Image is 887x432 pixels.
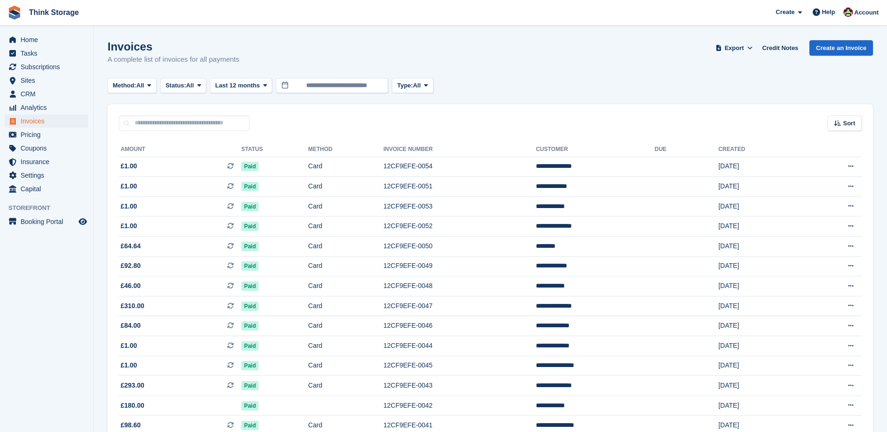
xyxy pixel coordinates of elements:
[718,296,801,316] td: [DATE]
[308,316,383,336] td: Card
[308,157,383,177] td: Card
[383,276,536,296] td: 12CF9EFE-0048
[854,8,879,17] span: Account
[121,341,137,351] span: £1.00
[809,40,873,56] a: Create an Invoice
[655,142,718,157] th: Due
[758,40,802,56] a: Credit Notes
[241,361,259,370] span: Paid
[21,182,77,195] span: Capital
[121,301,144,311] span: £310.00
[413,81,421,90] span: All
[843,119,855,128] span: Sort
[383,142,536,157] th: Invoice Number
[121,281,141,291] span: £46.00
[241,341,259,351] span: Paid
[718,237,801,257] td: [DATE]
[160,78,206,94] button: Status: All
[8,203,93,213] span: Storefront
[121,202,137,211] span: £1.00
[397,81,413,90] span: Type:
[718,336,801,356] td: [DATE]
[121,381,144,390] span: £293.00
[308,276,383,296] td: Card
[21,101,77,114] span: Analytics
[308,177,383,197] td: Card
[121,261,141,271] span: £92.80
[241,222,259,231] span: Paid
[383,196,536,216] td: 12CF9EFE-0053
[121,360,137,370] span: £1.00
[383,336,536,356] td: 12CF9EFE-0044
[25,5,83,20] a: Think Storage
[21,47,77,60] span: Tasks
[5,182,88,195] a: menu
[383,216,536,237] td: 12CF9EFE-0052
[241,242,259,251] span: Paid
[725,43,744,53] span: Export
[392,78,433,94] button: Type: All
[308,296,383,316] td: Card
[776,7,794,17] span: Create
[5,128,88,141] a: menu
[5,33,88,46] a: menu
[5,74,88,87] a: menu
[21,169,77,182] span: Settings
[21,60,77,73] span: Subscriptions
[241,381,259,390] span: Paid
[215,81,260,90] span: Last 12 months
[5,142,88,155] a: menu
[241,142,308,157] th: Status
[21,128,77,141] span: Pricing
[21,74,77,87] span: Sites
[108,78,157,94] button: Method: All
[308,196,383,216] td: Card
[121,401,144,410] span: £180.00
[718,177,801,197] td: [DATE]
[383,356,536,376] td: 12CF9EFE-0045
[383,177,536,197] td: 12CF9EFE-0051
[308,376,383,396] td: Card
[308,142,383,157] th: Method
[383,376,536,396] td: 12CF9EFE-0043
[718,356,801,376] td: [DATE]
[822,7,835,17] span: Help
[241,281,259,291] span: Paid
[718,157,801,177] td: [DATE]
[5,87,88,101] a: menu
[21,115,77,128] span: Invoices
[121,221,137,231] span: £1.00
[383,396,536,416] td: 12CF9EFE-0042
[5,215,88,228] a: menu
[718,142,801,157] th: Created
[121,241,141,251] span: £64.64
[5,47,88,60] a: menu
[5,169,88,182] a: menu
[5,101,88,114] a: menu
[5,60,88,73] a: menu
[210,78,272,94] button: Last 12 months
[383,316,536,336] td: 12CF9EFE-0046
[308,237,383,257] td: Card
[119,142,241,157] th: Amount
[308,216,383,237] td: Card
[21,215,77,228] span: Booking Portal
[241,261,259,271] span: Paid
[241,182,259,191] span: Paid
[241,401,259,410] span: Paid
[108,54,239,65] p: A complete list of invoices for all payments
[21,33,77,46] span: Home
[121,420,141,430] span: £98.60
[718,256,801,276] td: [DATE]
[308,356,383,376] td: Card
[718,396,801,416] td: [DATE]
[241,302,259,311] span: Paid
[5,115,88,128] a: menu
[383,256,536,276] td: 12CF9EFE-0049
[121,321,141,331] span: £84.00
[77,216,88,227] a: Preview store
[308,256,383,276] td: Card
[536,142,655,157] th: Customer
[844,7,853,17] img: Donna
[113,81,137,90] span: Method:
